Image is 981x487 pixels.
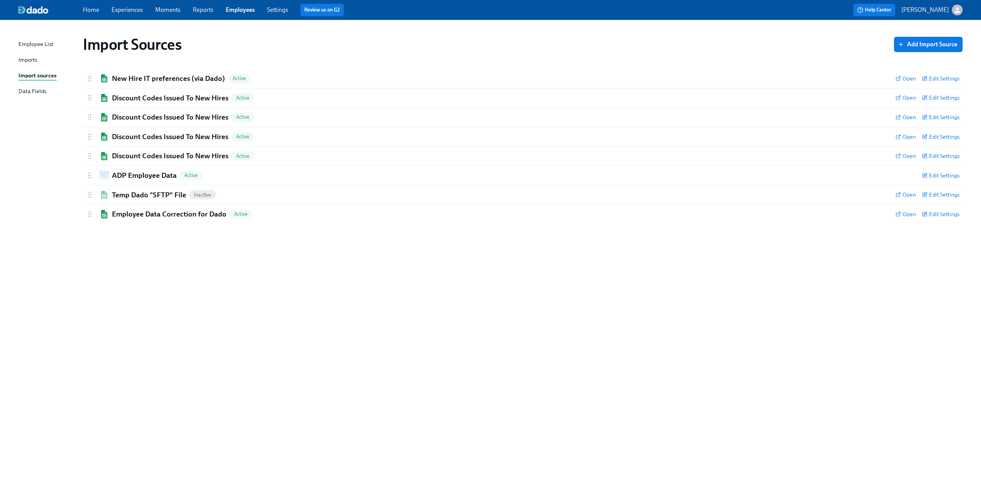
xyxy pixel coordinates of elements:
h2: Employee Data Correction for Dado [112,209,226,219]
a: Imports [18,56,77,65]
img: SFTP [100,171,109,180]
img: Google Sheets [100,113,109,121]
img: Google Sheets [100,133,109,141]
button: Edit Settings [922,191,960,198]
div: Imports [18,56,37,65]
span: Active [230,211,252,217]
div: Google SheetsTemp Dado "SFTP" FileInactiveOpenEdit Settings [83,185,963,205]
span: Inactive [189,192,216,198]
img: Google Sheets [100,94,109,102]
a: Home [83,6,99,13]
div: Google SheetsEmployee Data Correction for DadoActiveOpenEdit Settings [83,205,963,224]
h2: New Hire IT preferences (via Dado) [112,74,225,84]
button: Review us on G2 [300,4,344,16]
h1: Import Sources [83,35,182,54]
span: Active [180,172,202,178]
span: Active [231,114,254,120]
img: Google Sheets [100,152,109,160]
a: Settings [267,6,288,13]
div: Employee List [18,40,53,49]
a: Open [896,113,916,121]
button: Edit Settings [922,94,960,102]
h2: Temp Dado "SFTP" File [112,190,186,200]
button: Edit Settings [922,210,960,218]
span: Active [231,95,254,101]
a: dado [18,6,83,14]
a: Reports [193,6,213,13]
a: Open [896,94,916,102]
div: Data Fields [18,87,46,97]
h2: Discount Codes Issued To New Hires [112,132,228,142]
a: Data Fields [18,87,77,97]
button: Add Import Source [894,37,963,52]
a: Import sources [18,71,77,81]
div: Google SheetsDiscount Codes Issued To New HiresActiveOpenEdit Settings [83,89,963,108]
div: Google SheetsDiscount Codes Issued To New HiresActiveOpenEdit Settings [83,146,963,166]
button: Edit Settings [922,172,960,179]
div: Google SheetsDiscount Codes Issued To New HiresActiveOpenEdit Settings [83,127,963,146]
a: Open [896,152,916,160]
button: Edit Settings [922,113,960,121]
span: Add Import Source [899,41,957,48]
span: Active [228,75,251,81]
span: Help Center [857,6,891,14]
button: Help Center [853,4,895,16]
h2: Discount Codes Issued To New Hires [112,112,228,122]
a: Open [896,75,916,82]
h2: ADP Employee Data [112,171,177,180]
a: Open [896,133,916,141]
p: [PERSON_NAME] [901,6,949,14]
button: Edit Settings [922,152,960,160]
h2: Discount Codes Issued To New Hires [112,93,228,103]
div: Google SheetsDiscount Codes Issued To New HiresActiveOpenEdit Settings [83,108,963,127]
img: Google Sheets [100,191,109,199]
a: Moments [155,6,180,13]
a: Employees [226,6,255,13]
img: Google Sheets [100,74,109,82]
a: Open [896,191,916,198]
img: dado [18,6,48,14]
span: Active [231,153,254,159]
button: Edit Settings [922,133,960,141]
a: Employee List [18,40,77,49]
img: Google Sheets [100,210,109,218]
div: Google SheetsNew Hire IT preferences (via Dado)ActiveOpenEdit Settings [83,69,963,88]
button: Edit Settings [922,75,960,82]
a: Review us on G2 [304,6,340,14]
a: Experiences [112,6,143,13]
button: [PERSON_NAME] [901,5,963,15]
div: Import sources [18,71,57,81]
h2: Discount Codes Issued To New Hires [112,151,228,161]
a: Open [896,210,916,218]
div: SFTPADP Employee DataActiveEdit Settings [83,166,963,185]
span: Active [231,134,254,139]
